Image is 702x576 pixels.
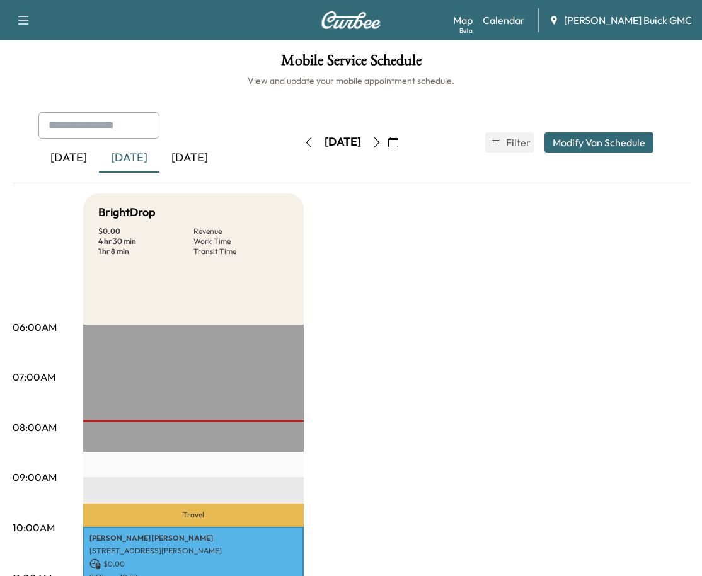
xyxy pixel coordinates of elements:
[453,13,473,28] a: MapBeta
[193,236,289,246] p: Work Time
[89,546,297,556] p: [STREET_ADDRESS][PERSON_NAME]
[89,533,297,543] p: [PERSON_NAME] [PERSON_NAME]
[193,246,289,256] p: Transit Time
[13,520,55,535] p: 10:00AM
[159,144,220,173] div: [DATE]
[13,53,689,74] h1: Mobile Service Schedule
[564,13,692,28] span: [PERSON_NAME] Buick GMC
[13,369,55,384] p: 07:00AM
[89,558,297,570] p: $ 0.00
[83,504,304,527] p: Travel
[99,144,159,173] div: [DATE]
[38,144,99,173] div: [DATE]
[483,13,525,28] a: Calendar
[193,226,289,236] p: Revenue
[13,420,57,435] p: 08:00AM
[98,246,193,256] p: 1 hr 8 min
[506,135,529,150] span: Filter
[98,236,193,246] p: 4 hr 30 min
[459,26,473,35] div: Beta
[485,132,534,153] button: Filter
[13,74,689,87] h6: View and update your mobile appointment schedule.
[13,469,57,485] p: 09:00AM
[98,204,156,221] h5: BrightDrop
[321,11,381,29] img: Curbee Logo
[98,226,193,236] p: $ 0.00
[13,320,57,335] p: 06:00AM
[544,132,653,153] button: Modify Van Schedule
[325,134,361,150] div: [DATE]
